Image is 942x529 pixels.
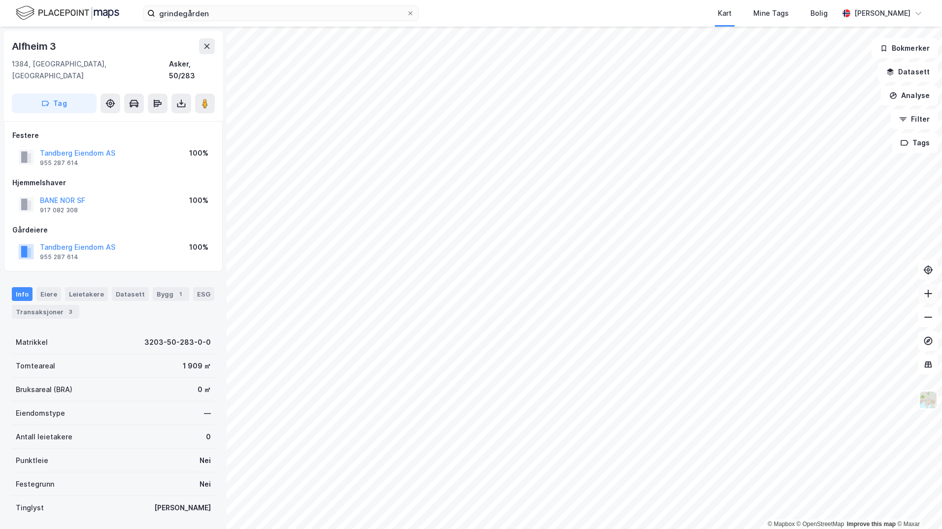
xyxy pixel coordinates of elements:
div: 1 [175,289,185,299]
div: ESG [193,287,214,301]
button: Bokmerker [872,38,938,58]
button: Tag [12,94,97,113]
button: Analyse [881,86,938,105]
div: Eiere [36,287,61,301]
div: Eiendomstype [16,407,65,419]
div: Punktleie [16,455,48,466]
div: 0 ㎡ [198,384,211,396]
div: 955 287 614 [40,159,78,167]
a: Mapbox [768,521,795,528]
div: Bruksareal (BRA) [16,384,72,396]
div: Antall leietakere [16,431,72,443]
div: Matrikkel [16,336,48,348]
button: Tags [892,133,938,153]
div: Alfheim 3 [12,38,58,54]
img: Z [919,391,938,409]
div: — [204,407,211,419]
div: Bygg [153,287,189,301]
div: Festere [12,130,214,141]
div: 917 082 308 [40,206,78,214]
div: Mine Tags [753,7,789,19]
div: Leietakere [65,287,108,301]
div: Datasett [112,287,149,301]
div: Gårdeiere [12,224,214,236]
div: [PERSON_NAME] [854,7,910,19]
div: 100% [189,241,208,253]
div: 100% [189,147,208,159]
div: Tomteareal [16,360,55,372]
div: Hjemmelshaver [12,177,214,189]
div: Transaksjoner [12,305,79,319]
a: OpenStreetMap [797,521,844,528]
button: Datasett [878,62,938,82]
div: Bolig [810,7,828,19]
iframe: Chat Widget [893,482,942,529]
div: Tinglyst [16,502,44,514]
div: 955 287 614 [40,253,78,261]
div: 1 909 ㎡ [183,360,211,372]
div: 3 [66,307,75,317]
div: Info [12,287,33,301]
div: Asker, 50/283 [169,58,215,82]
input: Søk på adresse, matrikkel, gårdeiere, leietakere eller personer [155,6,406,21]
div: [PERSON_NAME] [154,502,211,514]
div: Kart [718,7,732,19]
div: Festegrunn [16,478,54,490]
button: Filter [891,109,938,129]
div: Nei [200,455,211,466]
div: 3203-50-283-0-0 [144,336,211,348]
img: logo.f888ab2527a4732fd821a326f86c7f29.svg [16,4,119,22]
a: Improve this map [847,521,896,528]
div: 1384, [GEOGRAPHIC_DATA], [GEOGRAPHIC_DATA] [12,58,169,82]
div: 100% [189,195,208,206]
div: Kontrollprogram for chat [893,482,942,529]
div: Nei [200,478,211,490]
div: 0 [206,431,211,443]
